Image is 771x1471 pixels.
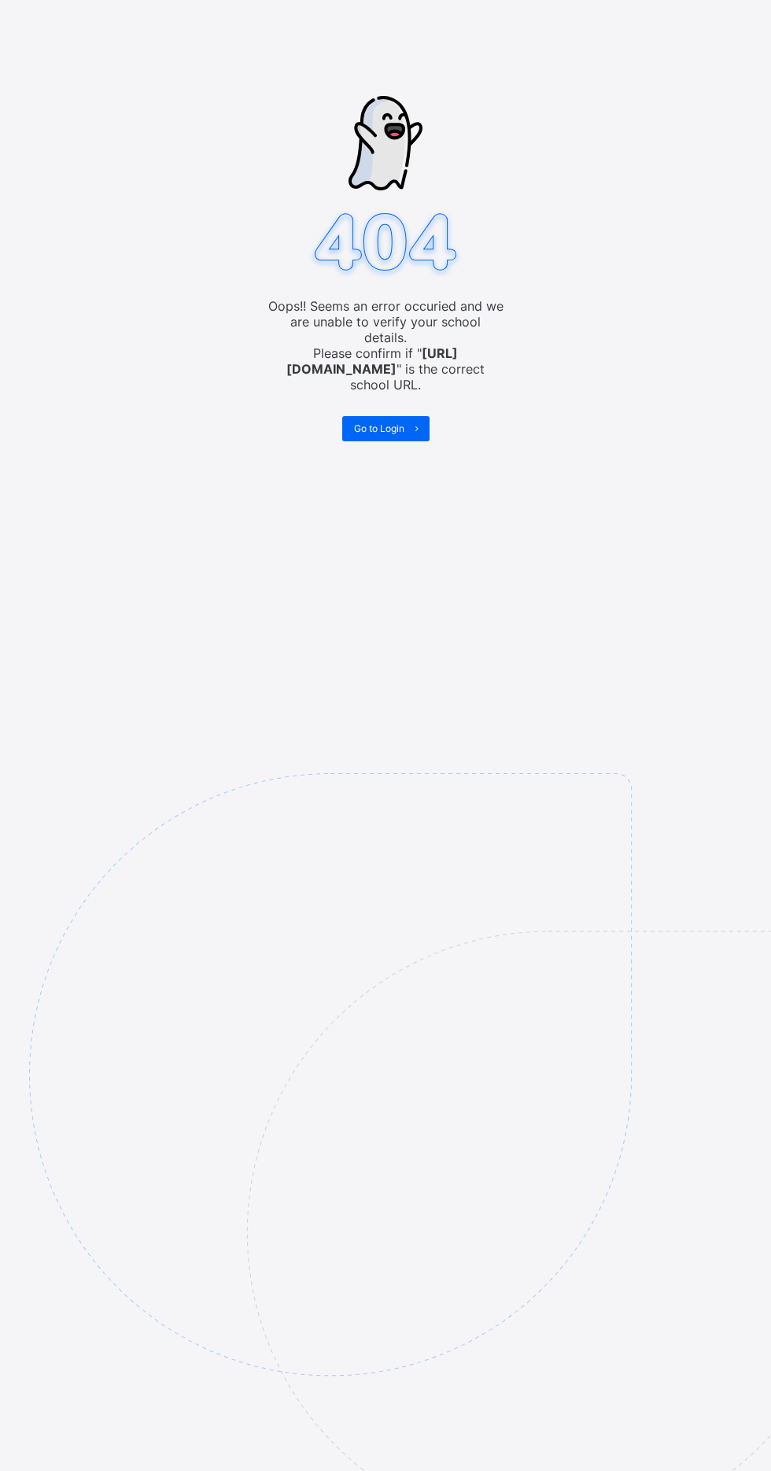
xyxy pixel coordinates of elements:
img: 404.8bbb34c871c4712298a25e20c4dc75c7.svg [308,208,463,280]
span: Oops!! Seems an error occuried and we are unable to verify your school details. [267,298,504,345]
img: ghost-strokes.05e252ede52c2f8dbc99f45d5e1f5e9f.svg [349,96,422,190]
span: Go to Login [354,422,404,434]
b: [URL][DOMAIN_NAME] [286,345,458,377]
span: Please confirm if " " is the correct school URL. [267,345,504,393]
